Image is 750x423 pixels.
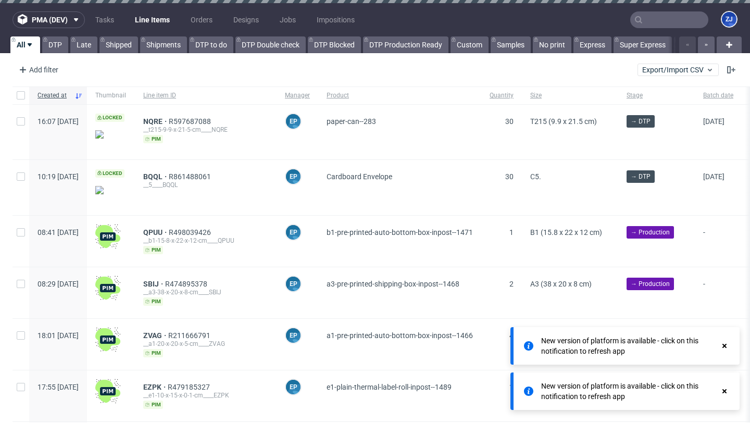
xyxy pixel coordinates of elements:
[509,383,514,391] span: 1
[451,36,489,53] a: Custom
[327,383,452,391] span: e1-plain-thermal-label-roll-inpost--1489
[143,237,268,245] div: __b1-15-8-x-22-x-12-cm____QPUU
[32,16,68,23] span: pma (dev)
[143,297,163,306] span: pim
[541,381,720,402] div: New version of platform is available - click on this notification to refresh app
[12,11,85,28] button: pma (dev)
[169,228,213,237] a: R498039426
[509,228,514,237] span: 1
[286,114,301,129] figcaption: EP
[143,349,163,357] span: pim
[169,117,213,126] a: R597687088
[143,91,268,100] span: Line item ID
[273,11,302,28] a: Jobs
[129,11,176,28] a: Line Items
[530,91,610,100] span: Size
[168,331,213,340] a: R211666791
[642,66,714,74] span: Export/Import CSV
[509,331,514,340] span: 4
[37,280,79,288] span: 08:29 [DATE]
[227,11,265,28] a: Designs
[95,186,120,194] img: version_two_editor_design
[169,172,213,181] a: R861488061
[310,11,361,28] a: Impositions
[505,172,514,181] span: 30
[327,280,459,288] span: a3-pre-printed-shipping-box-inpost--1468
[530,117,597,126] span: T215 (9.9 x 21.5 cm)
[541,335,720,356] div: New version of platform is available - click on this notification to refresh app
[627,91,686,100] span: Stage
[703,91,733,100] span: Batch date
[95,130,120,139] img: version_two_editor_design
[327,228,473,237] span: b1-pre-printed-auto-bottom-box-inpost--1471
[703,280,733,306] span: -
[491,36,531,53] a: Samples
[286,169,301,184] figcaption: EP
[509,280,514,288] span: 2
[327,331,473,340] span: a1-pre-printed-auto-bottom-box-inpost--1466
[327,172,392,181] span: Cardboard Envelope
[99,36,138,53] a: Shipped
[703,117,724,126] span: [DATE]
[189,36,233,53] a: DTP to do
[637,64,719,76] button: Export/Import CSV
[143,391,268,400] div: __e1-10-x-15-x-0-1-cm____EZPK
[143,228,169,237] a: QPUU
[143,383,168,391] a: EZPK
[703,172,724,181] span: [DATE]
[614,36,672,53] a: Super Express
[363,36,448,53] a: DTP Production Ready
[143,135,163,143] span: pim
[37,228,79,237] span: 08:41 [DATE]
[327,117,376,126] span: paper-can--283
[573,36,611,53] a: Express
[42,36,68,53] a: DTP
[95,169,124,178] span: Locked
[95,114,124,122] span: Locked
[168,383,212,391] a: R479185327
[143,331,168,340] a: ZVAG
[37,172,79,181] span: 10:19 [DATE]
[143,172,169,181] span: BQQL
[95,327,120,352] img: wHgJFi1I6lmhQAAAABJRU5ErkJggg==
[308,36,361,53] a: DTP Blocked
[10,36,40,53] a: All
[143,288,268,296] div: __a3-38-x-20-x-8-cm____SBIJ
[140,36,187,53] a: Shipments
[143,117,169,126] a: NQRE
[143,340,268,348] div: __a1-20-x-20-x-5-cm____ZVAG
[286,328,301,343] figcaption: EP
[631,228,670,237] span: → Production
[95,276,120,301] img: wHgJFi1I6lmhQAAAABJRU5ErkJggg==
[95,91,127,100] span: Thumbnail
[285,91,310,100] span: Manager
[235,36,306,53] a: DTP Double check
[490,91,514,100] span: Quantity
[530,172,541,181] span: C5.
[143,126,268,134] div: __t215-9-9-x-21-5-cm____NQRE
[530,228,602,237] span: B1 (15.8 x 22 x 12 cm)
[95,379,120,404] img: wHgJFi1I6lmhQAAAABJRU5ErkJggg==
[631,279,670,289] span: → Production
[37,91,70,100] span: Created at
[165,280,209,288] span: R474895378
[37,383,79,391] span: 17:55 [DATE]
[286,380,301,394] figcaption: EP
[631,117,651,126] span: → DTP
[327,91,473,100] span: Product
[143,181,268,189] div: __5____BQQL
[533,36,571,53] a: No print
[286,277,301,291] figcaption: EP
[505,117,514,126] span: 30
[143,280,165,288] a: SBIJ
